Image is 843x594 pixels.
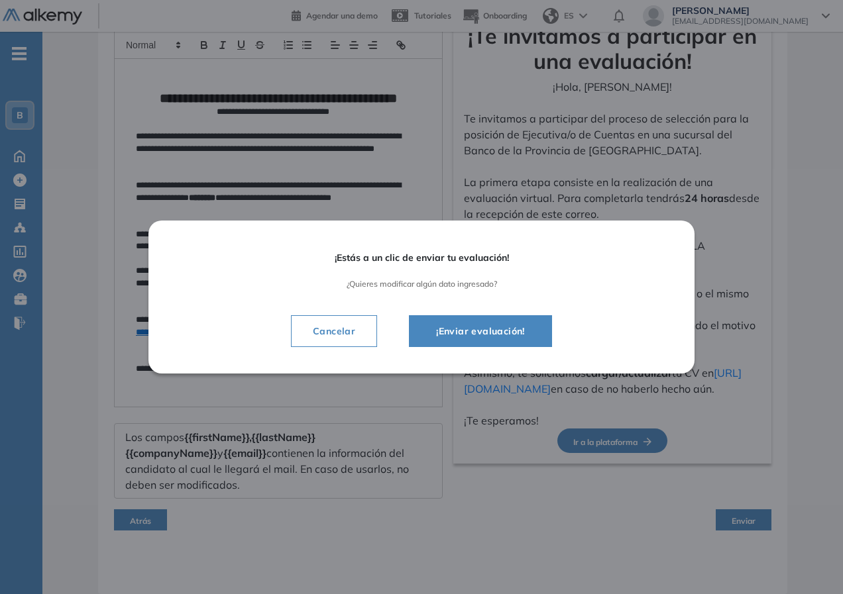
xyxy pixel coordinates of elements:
button: Cancelar [291,315,377,347]
button: ¡Enviar evaluación! [409,315,552,347]
span: ¡Estás a un clic de enviar tu evaluación! [186,252,657,264]
span: Cancelar [302,323,366,339]
span: ¿Quieres modificar algún dato ingresado? [186,279,657,289]
span: ¡Enviar evaluación! [425,323,535,339]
